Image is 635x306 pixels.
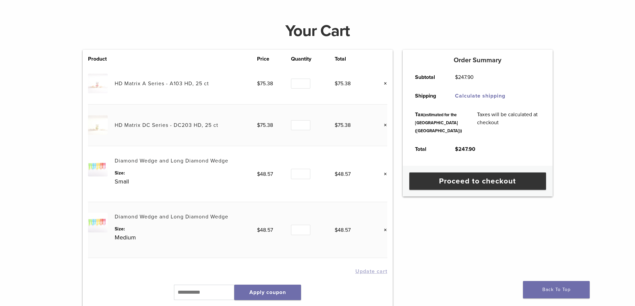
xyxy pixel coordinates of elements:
[455,74,458,81] span: $
[355,269,387,274] button: Update cart
[455,146,458,153] span: $
[115,225,257,232] dt: Size:
[257,227,260,233] span: $
[415,112,462,134] small: (estimated for the [GEOGRAPHIC_DATA] ([GEOGRAPHIC_DATA]))
[78,23,558,39] h1: Your Cart
[335,227,338,233] span: $
[335,80,338,87] span: $
[455,93,505,99] a: Calculate shipping
[335,80,351,87] bdi: 75.38
[335,122,351,129] bdi: 75.38
[408,105,470,140] th: Tax
[115,122,218,129] a: HD Matrix DC Series - DC203 HD, 25 ct
[88,55,115,63] th: Product
[257,122,273,129] bdi: 75.38
[335,227,351,233] bdi: 48.57
[408,87,448,105] th: Shipping
[379,226,387,234] a: Remove this item
[257,80,260,87] span: $
[403,56,553,64] h5: Order Summary
[88,115,108,135] img: HD Matrix DC Series - DC203 HD, 25 ct
[257,55,291,63] th: Price
[408,140,448,158] th: Total
[335,122,338,129] span: $
[257,80,273,87] bdi: 75.38
[470,105,548,140] td: Taxes will be calculated at checkout
[257,171,273,177] bdi: 48.57
[234,285,301,300] button: Apply coupon
[335,171,351,177] bdi: 48.57
[88,213,108,232] img: Diamond Wedge and Long Diamond Wedge
[455,74,474,81] bdi: 247.90
[335,55,369,63] th: Total
[257,122,260,129] span: $
[379,121,387,130] a: Remove this item
[115,213,228,220] a: Diamond Wedge and Long Diamond Wedge
[115,80,209,87] a: HD Matrix A Series - A103 HD, 25 ct
[88,74,108,93] img: HD Matrix A Series - A103 HD, 25 ct
[88,157,108,176] img: Diamond Wedge and Long Diamond Wedge
[257,171,260,177] span: $
[409,172,546,190] a: Proceed to checkout
[115,232,257,242] p: Medium
[379,170,387,178] a: Remove this item
[379,79,387,88] a: Remove this item
[335,171,338,177] span: $
[257,227,273,233] bdi: 48.57
[408,68,448,87] th: Subtotal
[115,176,257,186] p: Small
[523,281,590,298] a: Back To Top
[291,55,334,63] th: Quantity
[115,157,228,164] a: Diamond Wedge and Long Diamond Wedge
[115,169,257,176] dt: Size:
[455,146,475,153] bdi: 247.90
